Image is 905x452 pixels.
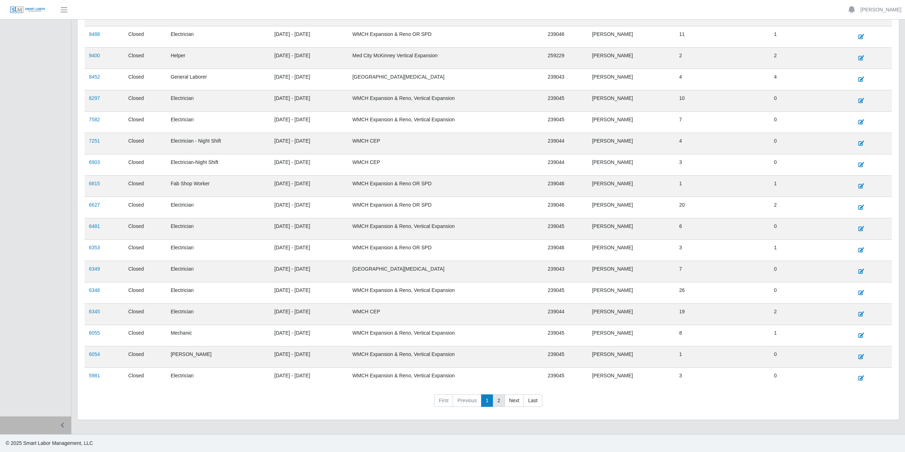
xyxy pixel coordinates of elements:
[270,325,348,346] td: [DATE] - [DATE]
[588,154,675,175] td: [PERSON_NAME]
[505,394,524,407] a: Next
[124,90,166,111] td: Closed
[588,218,675,239] td: [PERSON_NAME]
[588,282,675,303] td: [PERSON_NAME]
[89,181,100,186] a: 6815
[124,133,166,154] td: Closed
[675,154,770,175] td: 3
[588,69,675,90] td: [PERSON_NAME]
[85,394,892,413] nav: pagination
[124,111,166,133] td: Closed
[861,6,901,14] a: [PERSON_NAME]
[166,325,270,346] td: Mechanic
[124,154,166,175] td: Closed
[124,303,166,325] td: Closed
[543,346,588,367] td: 239045
[166,26,270,47] td: Electrician
[481,394,493,407] a: 1
[166,175,270,197] td: Fab Shop Worker
[348,261,543,282] td: [GEOGRAPHIC_DATA][MEDICAL_DATA]
[10,6,46,14] img: SLM Logo
[348,26,543,47] td: WMCH Expansion & Reno OR SPD
[348,90,543,111] td: WMCH Expansion & Reno, Vertical Expansion
[588,90,675,111] td: [PERSON_NAME]
[543,154,588,175] td: 239044
[348,367,543,389] td: WMCH Expansion & Reno, Vertical Expansion
[675,346,770,367] td: 1
[166,346,270,367] td: [PERSON_NAME]
[166,261,270,282] td: Electrician
[543,261,588,282] td: 239043
[770,154,849,175] td: 0
[543,218,588,239] td: 239045
[124,282,166,303] td: Closed
[124,239,166,261] td: Closed
[543,175,588,197] td: 239046
[124,367,166,389] td: Closed
[348,218,543,239] td: WMCH Expansion & Reno, Vertical Expansion
[124,26,166,47] td: Closed
[523,394,542,407] a: Last
[675,133,770,154] td: 4
[270,154,348,175] td: [DATE] - [DATE]
[89,373,100,378] a: 5981
[588,325,675,346] td: [PERSON_NAME]
[348,282,543,303] td: WMCH Expansion & Reno, Vertical Expansion
[348,69,543,90] td: [GEOGRAPHIC_DATA][MEDICAL_DATA]
[89,223,100,229] a: 6481
[89,245,100,250] a: 6353
[588,26,675,47] td: [PERSON_NAME]
[675,303,770,325] td: 19
[543,367,588,389] td: 239045
[770,367,849,389] td: 0
[588,133,675,154] td: [PERSON_NAME]
[770,303,849,325] td: 2
[89,287,100,293] a: 6346
[675,69,770,90] td: 4
[675,282,770,303] td: 26
[675,325,770,346] td: 8
[543,90,588,111] td: 239045
[588,197,675,218] td: [PERSON_NAME]
[89,31,100,37] a: 9488
[543,197,588,218] td: 239046
[543,69,588,90] td: 239043
[89,95,100,101] a: 8297
[543,133,588,154] td: 239044
[675,218,770,239] td: 6
[770,197,849,218] td: 2
[675,47,770,69] td: 2
[89,351,100,357] a: 6054
[270,261,348,282] td: [DATE] - [DATE]
[675,239,770,261] td: 3
[270,47,348,69] td: [DATE] - [DATE]
[6,440,93,446] span: © 2025 Smart Labor Management, LLC
[166,218,270,239] td: Electrician
[588,239,675,261] td: [PERSON_NAME]
[770,133,849,154] td: 0
[270,133,348,154] td: [DATE] - [DATE]
[89,202,100,208] a: 6627
[270,303,348,325] td: [DATE] - [DATE]
[770,111,849,133] td: 0
[770,346,849,367] td: 0
[543,303,588,325] td: 239044
[89,74,100,80] a: 8452
[270,111,348,133] td: [DATE] - [DATE]
[124,175,166,197] td: Closed
[124,47,166,69] td: Closed
[166,282,270,303] td: Electrician
[675,90,770,111] td: 10
[770,239,849,261] td: 1
[770,90,849,111] td: 0
[124,346,166,367] td: Closed
[270,26,348,47] td: [DATE] - [DATE]
[124,325,166,346] td: Closed
[348,303,543,325] td: WMCH CEP
[675,261,770,282] td: 7
[124,69,166,90] td: Closed
[543,111,588,133] td: 239045
[675,367,770,389] td: 3
[588,47,675,69] td: [PERSON_NAME]
[770,218,849,239] td: 0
